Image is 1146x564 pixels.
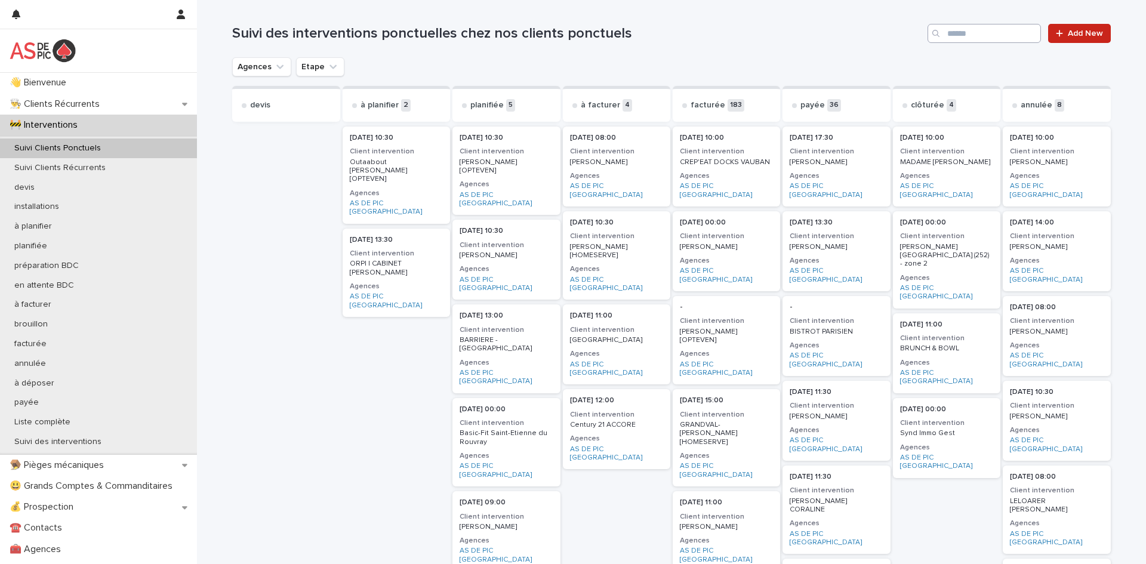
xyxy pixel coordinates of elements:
h3: Client intervention [680,232,773,241]
a: AS DE PIC [GEOGRAPHIC_DATA] [790,436,883,454]
p: [DATE] 10:30 [1010,388,1103,396]
p: à facturer [5,300,61,310]
p: [DATE] 10:30 [460,227,553,235]
h3: Client intervention [790,316,883,326]
p: [PERSON_NAME] CORALINE [790,497,883,514]
a: [DATE] 11:00Client intervention[GEOGRAPHIC_DATA]AgencesAS DE PIC [GEOGRAPHIC_DATA] [563,304,670,384]
p: BISTROT PARISIEN [790,328,883,336]
p: 💰 Prospection [5,501,83,513]
a: AS DE PIC [GEOGRAPHIC_DATA] [790,267,883,284]
a: AS DE PIC [GEOGRAPHIC_DATA] [900,182,993,199]
h3: Client intervention [680,512,773,522]
p: [DATE] 10:00 [900,134,993,142]
a: [DATE] 13:00Client interventionBARRIERE - [GEOGRAPHIC_DATA]AgencesAS DE PIC [GEOGRAPHIC_DATA] [452,304,560,393]
p: [GEOGRAPHIC_DATA] [570,336,663,344]
h3: Client intervention [460,147,553,156]
a: [DATE] 17:30Client intervention[PERSON_NAME]AgencesAS DE PIC [GEOGRAPHIC_DATA] [783,127,890,207]
h3: Agences [460,358,553,368]
a: [DATE] 15:00Client interventionGRANDVAL-[PERSON_NAME] [HOMESERVE]AgencesAS DE PIC [GEOGRAPHIC_DATA] [673,389,780,486]
a: [DATE] 10:00Client interventionCREP'EAT DOCKS VAUBANAgencesAS DE PIC [GEOGRAPHIC_DATA] [673,127,780,207]
p: brouillon [5,319,57,329]
a: [DATE] 10:00Client intervention[PERSON_NAME]AgencesAS DE PIC [GEOGRAPHIC_DATA] [1003,127,1110,207]
p: planifiée [470,100,504,110]
p: [DATE] 11:00 [680,498,773,507]
p: [DATE] 00:00 [680,218,773,227]
p: [DATE] 11:00 [570,312,663,320]
p: annulée [1021,100,1052,110]
p: Suivi Clients Récurrents [5,163,115,173]
h3: Client intervention [680,316,773,326]
h3: Agences [460,536,553,545]
h3: Client intervention [570,232,663,241]
p: [DATE] 14:00 [1010,218,1103,227]
h3: Agences [1010,256,1103,266]
div: [DATE] 08:00Client intervention[PERSON_NAME]AgencesAS DE PIC [GEOGRAPHIC_DATA] [1003,296,1110,376]
p: ORPI | CABINET [PERSON_NAME] [350,260,443,277]
a: AS DE PIC [GEOGRAPHIC_DATA] [680,360,773,378]
a: AS DE PIC [GEOGRAPHIC_DATA] [460,191,553,208]
p: [PERSON_NAME] [1010,243,1103,251]
a: [DATE] 13:30Client interventionORPI | CABINET [PERSON_NAME]AgencesAS DE PIC [GEOGRAPHIC_DATA] [343,229,450,317]
h3: Agences [790,426,883,435]
h3: Agences [790,341,883,350]
p: [DATE] 11:30 [790,473,883,481]
p: [PERSON_NAME] [1010,412,1103,421]
a: [DATE] 13:30Client intervention[PERSON_NAME]AgencesAS DE PIC [GEOGRAPHIC_DATA] [783,211,890,291]
a: -Client intervention[PERSON_NAME] [OPTEVEN]AgencesAS DE PIC [GEOGRAPHIC_DATA] [673,296,780,384]
p: CREP'EAT DOCKS VAUBAN [680,158,773,167]
p: [PERSON_NAME] [1010,328,1103,336]
a: AS DE PIC [GEOGRAPHIC_DATA] [680,267,773,284]
a: [DATE] 11:30Client intervention[PERSON_NAME]AgencesAS DE PIC [GEOGRAPHIC_DATA] [783,381,890,461]
p: Basic-Fit Saint-Etienne du Rouvray [460,429,553,446]
h3: Client intervention [1010,316,1103,326]
p: BARRIERE - [GEOGRAPHIC_DATA] [460,336,553,353]
p: [DATE] 10:30 [350,134,443,142]
img: yKcqic14S0S6KrLdrqO6 [10,39,76,63]
p: [DATE] 11:30 [790,388,883,396]
p: [DATE] 10:00 [680,134,773,142]
p: [PERSON_NAME] [OPTEVEN] [680,328,773,345]
p: [PERSON_NAME] [OPTEVEN] [460,158,553,175]
h3: Agences [900,171,993,181]
p: [PERSON_NAME] [HOMESERVE] [570,243,663,260]
p: 👨‍🍳 Clients Récurrents [5,98,109,110]
h3: Client intervention [900,334,993,343]
a: AS DE PIC [GEOGRAPHIC_DATA] [900,369,993,386]
a: AS DE PIC [GEOGRAPHIC_DATA] [570,276,663,293]
p: [DATE] 09:00 [460,498,553,507]
h3: Client intervention [460,418,553,428]
h3: Client intervention [790,147,883,156]
h3: Agences [570,434,663,443]
h3: Client intervention [900,418,993,428]
p: à facturer [581,100,620,110]
p: Suivi des interventions [5,437,111,447]
p: 4 [947,99,956,112]
input: Search [928,24,1041,43]
p: [DATE] 08:00 [1010,473,1103,481]
p: Synd Immo Gest [900,429,993,437]
h3: Client intervention [1010,401,1103,411]
p: [DATE] 17:30 [790,134,883,142]
a: AS DE PIC [GEOGRAPHIC_DATA] [790,182,883,199]
p: [DATE] 11:00 [900,320,993,329]
a: [DATE] 00:00Client intervention[PERSON_NAME]AgencesAS DE PIC [GEOGRAPHIC_DATA] [673,211,780,291]
h3: Agences [680,349,773,359]
p: ☎️ Contacts [5,522,72,534]
p: [PERSON_NAME] [680,523,773,531]
p: Suivi Clients Ponctuels [5,143,110,153]
a: [DATE] 10:30Client intervention[PERSON_NAME]AgencesAS DE PIC [GEOGRAPHIC_DATA] [452,220,560,300]
div: [DATE] 11:30Client intervention[PERSON_NAME] CORALINEAgencesAS DE PIC [GEOGRAPHIC_DATA] [783,466,890,554]
h3: Agences [680,451,773,461]
div: [DATE] 00:00Client interventionBasic-Fit Saint-Etienne du RouvrayAgencesAS DE PIC [GEOGRAPHIC_DATA] [452,398,560,486]
a: AS DE PIC [GEOGRAPHIC_DATA] [680,182,773,199]
p: [PERSON_NAME] [460,523,553,531]
p: clôturée [911,100,944,110]
h3: Client intervention [680,410,773,420]
p: [PERSON_NAME] [790,158,883,167]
